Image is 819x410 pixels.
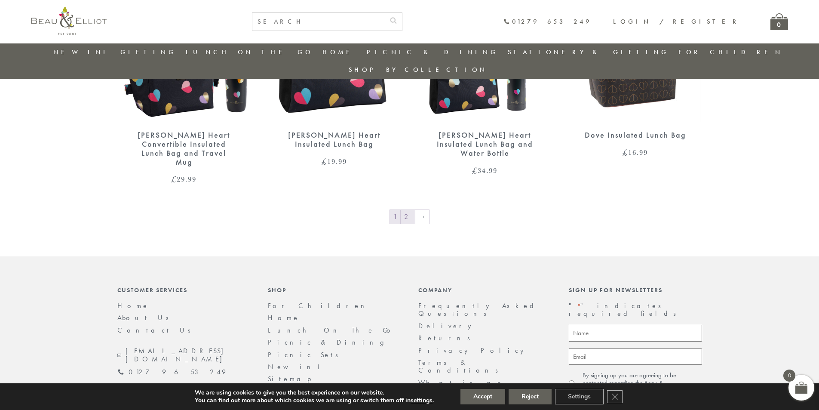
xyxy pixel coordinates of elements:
[117,313,175,322] a: About Us
[623,147,648,157] bdi: 16.99
[132,131,236,166] div: [PERSON_NAME] Heart Convertible Insulated Lunch Bag and Travel Mug
[117,368,226,376] a: 01279 653 249
[401,210,415,224] a: Page 2
[411,397,433,404] button: settings
[569,325,702,342] input: Name
[283,131,386,148] div: [PERSON_NAME] Heart Insulated Lunch Bag
[569,348,702,365] input: Email
[171,174,196,184] bdi: 29.99
[569,302,702,318] p: " " indicates required fields
[195,389,434,397] p: We are using cookies to give you the best experience on our website.
[268,301,371,310] a: For Children
[120,48,176,56] a: Gifting
[252,13,385,31] input: SEARCH
[171,174,177,184] span: £
[117,347,251,363] a: [EMAIL_ADDRESS][DOMAIN_NAME]
[623,147,628,157] span: £
[433,131,537,157] div: [PERSON_NAME] Heart Insulated Lunch Bag and Water Bottle
[268,374,323,383] a: Sitemap
[472,165,497,176] bdi: 34.99
[268,338,393,347] a: Picnic & Dining
[508,48,669,56] a: Stationery & Gifting
[268,287,401,293] div: Shop
[322,156,327,166] span: £
[117,209,702,226] nav: Product Pagination
[418,321,476,330] a: Delivery
[418,358,504,375] a: Terms & Conditions
[322,156,347,166] bdi: 19.99
[678,48,783,56] a: For Children
[555,389,604,404] button: Settings
[472,165,478,176] span: £
[117,287,251,293] div: Customer Services
[186,48,313,56] a: Lunch On The Go
[31,6,107,35] img: logo
[569,287,702,293] div: Sign up for newsletters
[418,378,512,403] a: What is an Insulated Lunch bag?
[583,372,702,394] label: By signing up you are agreeing to be contacted regarding the Beau & [PERSON_NAME] Newsletter.
[613,17,740,26] a: Login / Register
[509,389,552,404] button: Reject
[418,346,528,355] a: Privacy Policy
[367,48,498,56] a: Picnic & Dining
[390,210,400,224] span: Page 1
[418,333,476,342] a: Returns
[503,18,592,25] a: 01279 653 249
[268,313,300,322] a: Home
[415,210,429,224] a: →
[584,131,687,140] div: Dove Insulated Lunch Bag
[195,397,434,404] p: You can find out more about which cookies we are using or switch them off in .
[268,350,344,359] a: Picnic Sets
[783,370,795,382] span: 0
[418,301,539,318] a: Frequently Asked Questions
[322,48,357,56] a: Home
[770,13,788,30] a: 0
[418,287,552,293] div: Company
[117,326,196,335] a: Contact Us
[268,326,396,335] a: Lunch On The Go
[53,48,111,56] a: New in!
[607,390,623,403] button: Close GDPR Cookie Banner
[349,65,488,74] a: Shop by collection
[460,389,505,404] button: Accept
[268,362,326,371] a: New in!
[117,301,149,310] a: Home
